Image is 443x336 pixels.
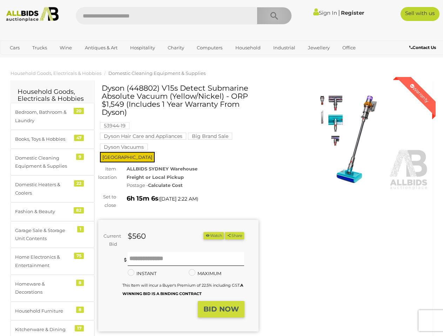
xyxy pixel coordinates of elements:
[5,42,24,54] a: Cars
[122,283,243,296] small: This Item will incur a Buyer's Premium of 22.5% including GST.
[18,89,87,103] h2: Household Goods, Electricals & Hobbies
[15,226,73,243] div: Garage Sale & Storage Unit Contents
[28,42,52,54] a: Trucks
[15,181,73,197] div: Domestic Heaters & Coolers
[409,45,436,50] b: Contact Us
[127,166,197,171] strong: ALLBIDS SYDNEY Warehouse
[127,181,258,189] div: Postage -
[74,108,84,114] div: 20
[203,305,239,313] strong: BID NOW
[257,7,292,24] button: Search
[80,42,122,54] a: Antiques & Art
[76,154,84,160] div: 9
[303,42,334,54] a: Jewellery
[11,103,94,130] a: Bedroom, Bathroom & Laundry 20
[100,133,186,140] mark: Dyson Hair Care and Appliances
[15,280,73,296] div: Homeware & Decorations
[160,196,197,202] span: [DATE] 2:22 AM
[11,130,94,148] a: Books, Toys & Hobbies 47
[100,133,186,139] a: Dyson Hair Care and Appliances
[32,54,91,65] a: [GEOGRAPHIC_DATA]
[108,70,206,76] a: Domestic Cleaning Equipment & Supplies
[126,42,160,54] a: Hospitality
[75,325,84,331] div: 17
[74,180,84,187] div: 22
[127,195,159,202] strong: 6h 15m 6s
[122,283,243,296] b: A WINNING BID IS A BINDING CONTRACT
[100,152,155,162] span: [GEOGRAPHIC_DATA]
[11,221,94,248] a: Garage Sale & Storage Unit Contents 1
[225,232,244,239] button: Share
[231,42,265,54] a: Household
[148,182,183,188] strong: Calculate Cost
[401,7,439,21] a: Sell with us
[76,280,84,286] div: 8
[11,175,94,202] a: Domestic Heaters & Coolers 22
[3,7,62,22] img: Allbids.com.au
[15,307,73,315] div: Household Furniture
[313,9,337,16] a: Sign In
[77,226,84,232] div: 1
[76,307,84,313] div: 8
[15,253,73,269] div: Home Electronics & Entertainment
[403,77,436,109] div: Warranty
[188,133,232,139] a: Big Brand Sale
[409,44,438,51] a: Contact Us
[269,87,429,190] img: Dyson (448802) V15s Detect Submarine Absolute Vacuum (Yellow/Nickel) - ORP $1,549 (Includes 1 Yea...
[15,154,73,170] div: Domestic Cleaning Equipment & Supplies
[55,42,76,54] a: Wine
[338,9,340,16] span: |
[11,202,94,221] a: Fashion & Beauty 82
[203,232,224,239] li: Watch this item
[15,208,73,216] div: Fashion & Beauty
[198,301,244,317] button: BID NOW
[127,174,184,180] strong: Freight or Local Pickup
[15,108,73,125] div: Bedroom, Bathroom & Laundry
[74,253,84,259] div: 75
[11,149,94,176] a: Domestic Cleaning Equipment & Supplies 9
[269,42,300,54] a: Industrial
[5,54,29,65] a: Sports
[100,123,129,128] a: 53944-19
[102,84,257,116] h1: Dyson (448802) V15s Detect Submarine Absolute Vacuum (Yellow/Nickel) - ORP $1,549 (Includes 1 Yea...
[128,269,156,278] label: INSTANT
[100,143,148,150] mark: Dyson Vacuums
[163,42,189,54] a: Charity
[74,207,84,213] div: 82
[11,248,94,275] a: Home Electronics & Entertainment 75
[128,232,146,240] strong: $560
[188,133,232,140] mark: Big Brand Sale
[93,193,121,209] div: Set to close
[100,122,129,129] mark: 53944-19
[341,9,364,16] a: Register
[11,302,94,320] a: Household Furniture 8
[15,325,73,334] div: Kitchenware & Dining
[93,165,121,181] div: Item location
[192,42,227,54] a: Computers
[15,135,73,143] div: Books, Toys & Hobbies
[159,196,198,202] span: ( )
[11,275,94,302] a: Homeware & Decorations 8
[338,42,360,54] a: Office
[189,269,221,278] label: MAXIMUM
[98,232,122,248] div: Current Bid
[11,70,101,76] a: Household Goods, Electricals & Hobbies
[100,144,148,150] a: Dyson Vacuums
[203,232,224,239] button: Watch
[74,135,84,141] div: 47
